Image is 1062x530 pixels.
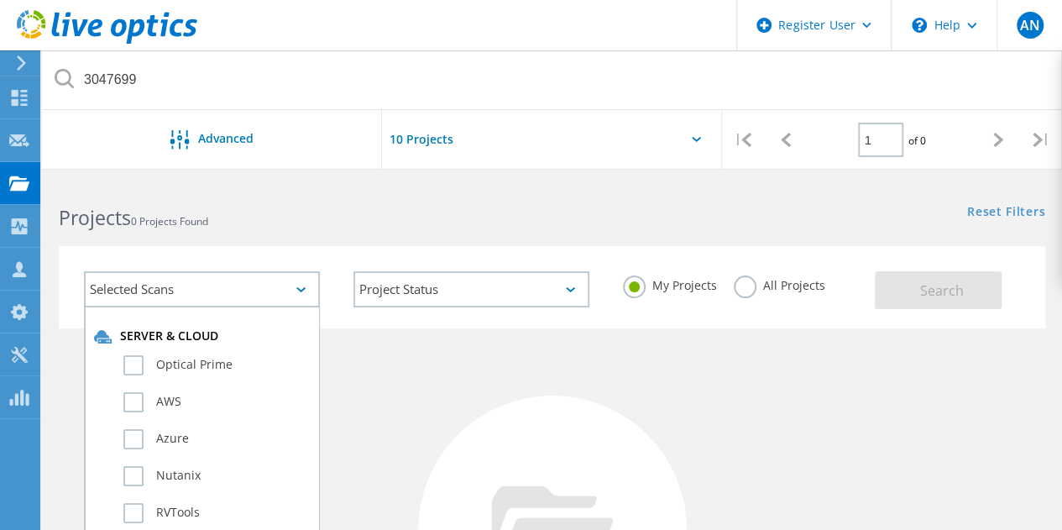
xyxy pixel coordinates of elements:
[908,134,925,148] span: of 0
[353,271,589,307] div: Project Status
[131,214,208,228] span: 0 Projects Found
[84,271,320,307] div: Selected Scans
[94,328,310,345] div: Server & Cloud
[17,35,197,47] a: Live Optics Dashboard
[59,204,131,231] b: Projects
[123,355,310,375] label: Optical Prime
[967,206,1045,220] a: Reset Filters
[875,271,1002,309] button: Search
[920,281,964,300] span: Search
[1019,18,1039,32] span: AN
[123,392,310,412] label: AWS
[1019,110,1062,170] div: |
[198,133,254,144] span: Advanced
[123,429,310,449] label: Azure
[123,503,310,523] label: RVTools
[123,466,310,486] label: Nutanix
[912,18,927,33] svg: \n
[722,110,765,170] div: |
[734,275,825,291] label: All Projects
[623,275,717,291] label: My Projects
